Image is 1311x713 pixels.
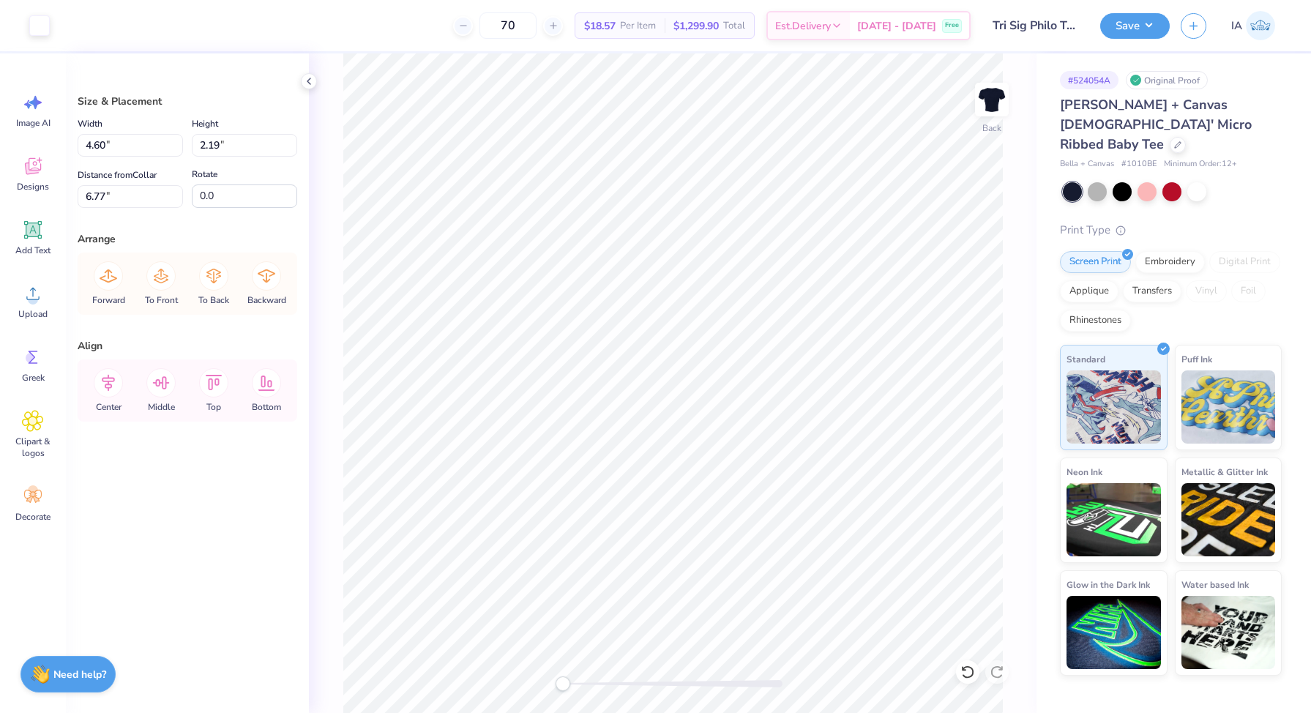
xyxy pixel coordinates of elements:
label: Height [192,115,218,132]
div: Applique [1060,280,1118,302]
span: $1,299.90 [673,18,719,34]
span: Water based Ink [1181,577,1249,592]
div: Back [982,122,1001,135]
span: Puff Ink [1181,351,1212,367]
span: Decorate [15,511,51,523]
div: Size & Placement [78,94,297,109]
img: Metallic & Glitter Ink [1181,483,1276,556]
img: Puff Ink [1181,370,1276,444]
span: # 1010BE [1121,158,1157,171]
span: Free [945,20,959,31]
span: Neon Ink [1067,464,1102,479]
input: – – [479,12,537,39]
span: Bottom [252,401,281,413]
span: Image AI [16,117,51,129]
span: Designs [17,181,49,193]
div: Print Type [1060,222,1282,239]
div: Embroidery [1135,251,1205,273]
span: Total [723,18,745,34]
span: $18.57 [584,18,616,34]
img: Glow in the Dark Ink [1067,596,1161,669]
span: To Front [145,294,178,306]
span: To Back [198,294,229,306]
div: # 524054A [1060,71,1118,89]
span: Per Item [620,18,656,34]
div: Transfers [1123,280,1181,302]
div: Align [78,338,297,354]
div: Accessibility label [556,676,570,691]
span: Minimum Order: 12 + [1164,158,1237,171]
span: Clipart & logos [9,436,57,459]
span: Center [96,401,122,413]
div: Original Proof [1126,71,1208,89]
span: IA [1231,18,1242,34]
img: Water based Ink [1181,596,1276,669]
div: Screen Print [1060,251,1131,273]
strong: Need help? [53,668,106,682]
img: Back [977,85,1006,114]
div: Foil [1231,280,1266,302]
button: Save [1100,13,1170,39]
img: Neon Ink [1067,483,1161,556]
span: [PERSON_NAME] + Canvas [DEMOGRAPHIC_DATA]' Micro Ribbed Baby Tee [1060,96,1252,153]
label: Distance from Collar [78,166,157,184]
span: [DATE] - [DATE] [857,18,936,34]
div: Rhinestones [1060,310,1131,332]
span: Forward [92,294,125,306]
label: Width [78,115,102,132]
span: Greek [22,372,45,384]
span: Bella + Canvas [1060,158,1114,171]
div: Digital Print [1209,251,1280,273]
span: Standard [1067,351,1105,367]
label: Rotate [192,165,217,183]
span: Middle [148,401,175,413]
span: Glow in the Dark Ink [1067,577,1150,592]
div: Vinyl [1186,280,1227,302]
span: Est. Delivery [775,18,831,34]
span: Metallic & Glitter Ink [1181,464,1268,479]
a: IA [1225,11,1282,40]
span: Add Text [15,244,51,256]
span: Upload [18,308,48,320]
span: Backward [247,294,286,306]
img: Standard [1067,370,1161,444]
div: Arrange [78,231,297,247]
span: Top [206,401,221,413]
input: Untitled Design [982,11,1089,40]
img: Inna Akselrud [1246,11,1275,40]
